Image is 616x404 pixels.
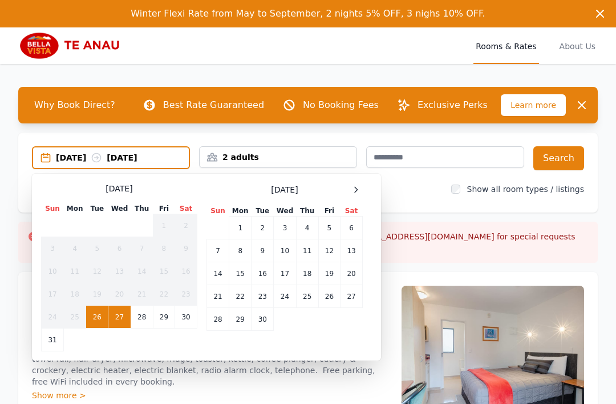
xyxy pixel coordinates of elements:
[418,98,488,112] p: Exclusive Perks
[42,283,64,306] td: 17
[229,217,252,239] td: 1
[86,237,108,260] td: 5
[252,239,274,262] td: 9
[108,306,131,329] td: 27
[229,285,252,308] td: 22
[318,262,340,285] td: 19
[42,306,64,329] td: 24
[341,217,363,239] td: 6
[108,203,131,214] th: Wed
[229,239,252,262] td: 8
[131,306,153,329] td: 28
[32,342,388,387] p: Ground floor and upstairs studios, a Queen bed, writing desk, shower en suite, heated towel rail,...
[229,206,252,217] th: Mon
[64,283,86,306] td: 18
[56,152,189,163] div: [DATE] [DATE]
[175,283,197,306] td: 23
[64,306,86,329] td: 25
[18,32,128,59] img: Bella Vista Te Anau
[252,308,274,331] td: 30
[25,94,124,117] span: Why Book Direct?
[274,206,296,217] th: Wed
[153,306,175,329] td: 29
[175,306,197,329] td: 30
[341,285,363,308] td: 27
[64,260,86,283] td: 11
[207,239,229,262] td: 7
[207,308,229,331] td: 28
[341,239,363,262] td: 13
[318,206,340,217] th: Fri
[131,203,153,214] th: Thu
[42,203,64,214] th: Sun
[318,285,340,308] td: 26
[229,262,252,285] td: 15
[341,206,363,217] th: Sat
[86,203,108,214] th: Tue
[557,27,598,64] a: About Us
[341,262,363,285] td: 20
[106,183,132,194] span: [DATE]
[318,239,340,262] td: 12
[207,206,229,217] th: Sun
[153,237,175,260] td: 8
[229,308,252,331] td: 29
[252,217,274,239] td: 2
[296,206,318,217] th: Thu
[296,217,318,239] td: 4
[131,8,485,19] span: Winter Flexi Rate from May to September, 2 nights 5% OFF, 3 nighs 10% OFF.
[296,285,318,308] td: 25
[131,237,153,260] td: 7
[207,285,229,308] td: 21
[153,214,175,237] td: 1
[175,203,197,214] th: Sat
[108,260,131,283] td: 13
[153,260,175,283] td: 15
[153,283,175,306] td: 22
[86,260,108,283] td: 12
[274,262,296,285] td: 17
[303,98,379,112] p: No Booking Fees
[86,283,108,306] td: 19
[501,94,566,116] span: Learn more
[467,185,584,194] label: Show all room types / listings
[252,262,274,285] td: 16
[207,262,229,285] td: 14
[271,184,298,195] span: [DATE]
[473,27,538,64] a: Rooms & Rates
[86,306,108,329] td: 26
[163,98,264,112] p: Best Rate Guaranteed
[42,237,64,260] td: 3
[200,151,356,163] div: 2 adults
[175,237,197,260] td: 9
[64,203,86,214] th: Mon
[131,283,153,306] td: 21
[318,217,340,239] td: 5
[42,260,64,283] td: 10
[153,203,175,214] th: Fri
[108,237,131,260] td: 6
[108,283,131,306] td: 20
[64,237,86,260] td: 4
[42,329,64,351] td: 31
[296,262,318,285] td: 18
[252,206,274,217] th: Tue
[274,217,296,239] td: 3
[32,390,388,401] div: Show more >
[533,146,584,170] button: Search
[131,260,153,283] td: 14
[175,214,197,237] td: 2
[274,239,296,262] td: 10
[274,285,296,308] td: 24
[296,239,318,262] td: 11
[252,285,274,308] td: 23
[175,260,197,283] td: 16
